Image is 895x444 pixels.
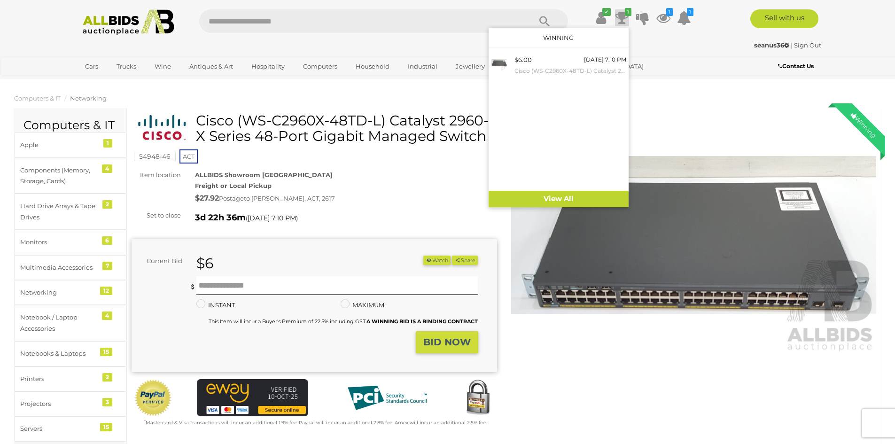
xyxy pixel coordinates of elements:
[78,9,179,35] img: Allbids.com.au
[195,212,246,223] strong: 3d 22h 36m
[416,331,478,353] button: BID NOW
[615,9,629,26] a: 1
[489,191,629,207] a: View All
[20,423,98,434] div: Servers
[245,59,291,74] a: Hospitality
[14,158,126,194] a: Components (Memory, Storage, Cards) 4
[584,55,626,65] div: [DATE] 7:10 PM
[754,41,791,49] a: seanus36
[196,255,213,272] strong: $6
[197,379,308,416] img: eWAY Payment Gateway
[423,256,451,265] li: Watch this item
[423,336,471,348] strong: BID NOW
[102,262,112,270] div: 7
[14,94,61,102] a: Computers & IT
[100,423,112,431] div: 15
[79,59,104,74] a: Cars
[14,416,126,441] a: Servers 15
[20,287,98,298] div: Networking
[244,195,335,202] span: to [PERSON_NAME], ACT, 2617
[521,9,568,33] button: Search
[350,59,396,74] a: Household
[20,374,98,384] div: Printers
[20,140,98,150] div: Apple
[687,8,693,16] i: 1
[452,256,478,265] button: Share
[102,236,112,245] div: 6
[195,182,272,189] strong: Freight or Local Pickup
[14,341,126,366] a: Notebooks & Laptops 15
[666,8,673,16] i: 1
[134,153,176,160] a: 54948-46
[102,373,112,382] div: 2
[14,255,126,280] a: Multimedia Accessories 7
[791,41,793,49] span: |
[134,152,176,161] mark: 54948-46
[125,210,188,221] div: Set to close
[136,115,189,141] img: Cisco (WS-C2960X-48TD-L) Catalyst 2960-X Series 48-Port Gigabit Managed Switch
[489,52,629,78] a: $6.00 [DATE] 7:10 PM Cisco (WS-C2960X-48TD-L) Catalyst 2960-X Series 48-Port Gigabit Managed Switch
[842,103,885,147] div: Winning
[195,194,219,203] strong: $27.92
[183,59,239,74] a: Antiques & Art
[511,117,877,353] img: Cisco (WS-C2960X-48TD-L) Catalyst 2960-X Series 48-Port Gigabit Managed Switch
[195,171,333,179] strong: ALLBIDS Showroom [GEOGRAPHIC_DATA]
[340,379,434,417] img: PCI DSS compliant
[14,391,126,416] a: Projectors 3
[602,8,611,16] i: ✔
[102,200,112,209] div: 2
[196,300,235,311] label: INSTANT
[195,192,497,205] div: Postage
[144,420,487,426] small: Mastercard & Visa transactions will incur an additional 1.9% fee. Paypal will incur an additional...
[794,41,821,49] a: Sign Out
[14,305,126,341] a: Notebook / Laptop Accessories 4
[248,214,296,222] span: [DATE] 7:10 PM
[134,379,172,417] img: Official PayPal Seal
[14,194,126,230] a: Hard Drive Arrays & Tape Drives 2
[23,119,117,132] h2: Computers & IT
[102,164,112,173] div: 4
[14,280,126,305] a: Networking 12
[136,113,495,144] h1: Cisco (WS-C2960X-48TD-L) Catalyst 2960-X Series 48-Port Gigabit Managed Switch
[778,62,814,70] b: Contact Us
[341,300,384,311] label: MAXIMUM
[297,59,343,74] a: Computers
[402,59,444,74] a: Industrial
[148,59,177,74] a: Wine
[754,41,789,49] strong: seanus36
[102,312,112,320] div: 4
[20,398,98,409] div: Projectors
[450,59,491,74] a: Jewellery
[100,287,112,295] div: 12
[543,34,574,41] a: Winning
[14,230,126,255] a: Monitors 6
[100,348,112,356] div: 15
[179,149,198,164] span: ACT
[20,165,98,187] div: Components (Memory, Storage, Cards)
[20,237,98,248] div: Monitors
[125,170,188,180] div: Item location
[20,348,98,359] div: Notebooks & Laptops
[656,9,670,26] a: 1
[70,94,107,102] a: Networking
[110,59,142,74] a: Trucks
[514,66,626,76] small: Cisco (WS-C2960X-48TD-L) Catalyst 2960-X Series 48-Port Gigabit Managed Switch
[491,55,507,71] img: 54948-46a.jpg
[102,398,112,406] div: 3
[677,9,691,26] a: 1
[132,256,189,266] div: Current Bid
[514,55,532,65] div: $6.00
[246,214,298,222] span: ( )
[20,201,98,223] div: Hard Drive Arrays & Tape Drives
[14,132,126,157] a: Apple 1
[209,318,478,325] small: This Item will incur a Buyer's Premium of 22.5% including GST.
[778,61,816,71] a: Contact Us
[20,262,98,273] div: Multimedia Accessories
[14,366,126,391] a: Printers 2
[459,379,497,417] img: Secured by Rapid SSL
[625,8,631,16] i: 1
[594,9,608,26] a: ✔
[103,139,112,148] div: 1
